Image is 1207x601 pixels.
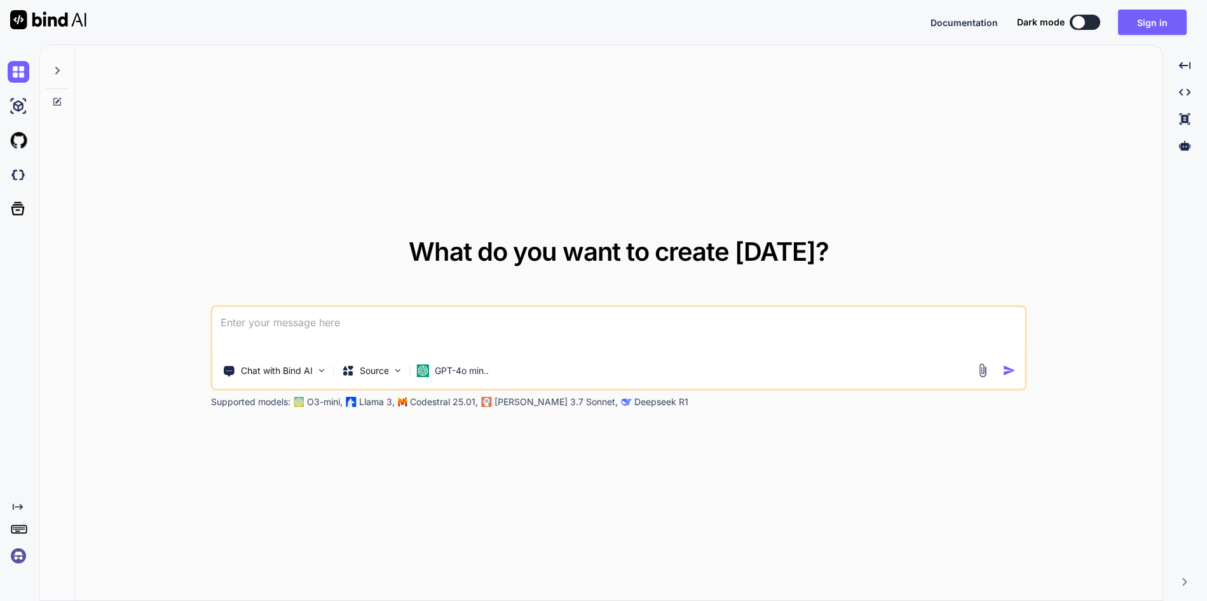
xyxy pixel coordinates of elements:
[399,397,407,406] img: Mistral-AI
[482,397,492,407] img: claude
[8,545,29,567] img: signin
[8,164,29,186] img: darkCloudIdeIcon
[8,130,29,151] img: githubLight
[409,236,829,267] span: What do you want to create [DATE]?
[359,396,395,408] p: Llama 3,
[1118,10,1187,35] button: Sign in
[393,365,404,376] img: Pick Models
[417,364,430,377] img: GPT-4o mini
[10,10,86,29] img: Bind AI
[241,364,313,377] p: Chat with Bind AI
[975,363,990,378] img: attachment
[211,396,290,408] p: Supported models:
[931,16,998,29] button: Documentation
[346,397,357,407] img: Llama2
[435,364,489,377] p: GPT-4o min..
[622,397,632,407] img: claude
[8,95,29,117] img: ai-studio
[410,396,478,408] p: Codestral 25.01,
[8,61,29,83] img: chat
[360,364,389,377] p: Source
[634,396,688,408] p: Deepseek R1
[317,365,327,376] img: Pick Tools
[1017,16,1065,29] span: Dark mode
[307,396,343,408] p: O3-mini,
[494,396,618,408] p: [PERSON_NAME] 3.7 Sonnet,
[1002,364,1016,377] img: icon
[294,397,304,407] img: GPT-4
[931,17,998,28] span: Documentation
